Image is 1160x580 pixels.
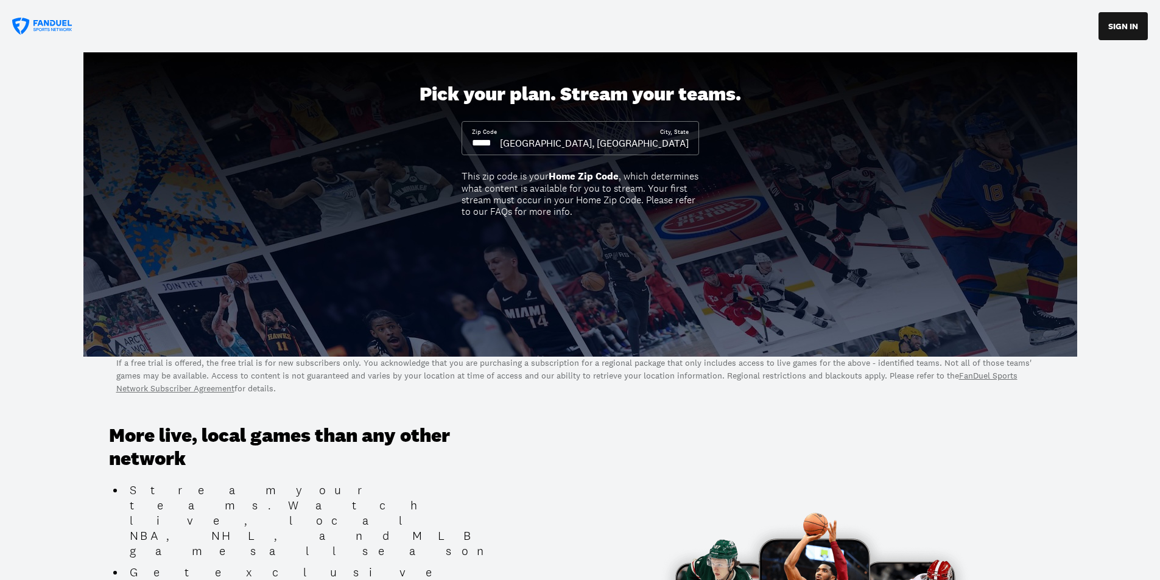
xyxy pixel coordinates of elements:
[420,83,741,106] div: Pick your plan. Stream your teams.
[125,483,505,559] li: Stream your teams. Watch live, local NBA, NHL, and MLB games all season
[472,128,497,136] div: Zip Code
[116,357,1044,395] p: If a free trial is offered, the free trial is for new subscribers only. You acknowledge that you ...
[109,424,505,471] h3: More live, local games than any other network
[462,170,699,217] div: This zip code is your , which determines what content is available for you to stream. Your first ...
[500,136,689,150] div: [GEOGRAPHIC_DATA], [GEOGRAPHIC_DATA]
[549,170,619,183] b: Home Zip Code
[1098,12,1148,40] button: SIGN IN
[660,128,689,136] div: City, State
